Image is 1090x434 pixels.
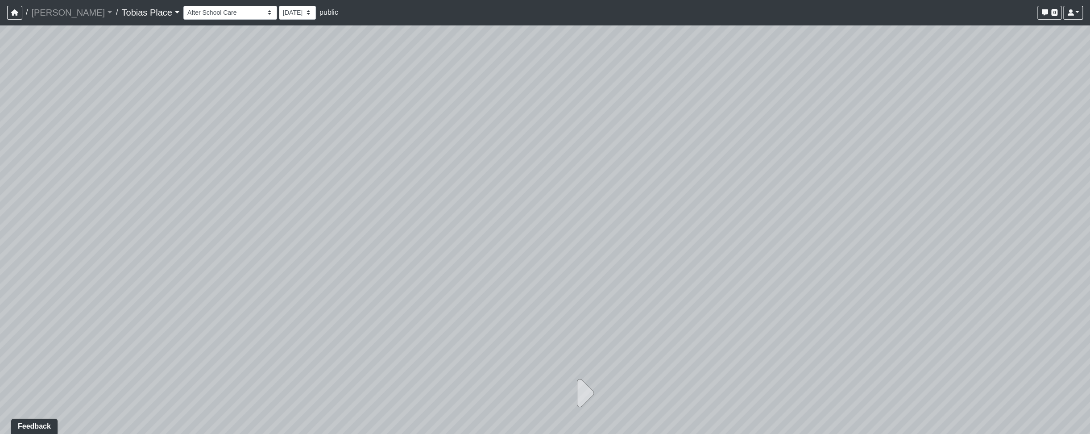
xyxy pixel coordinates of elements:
span: public [319,8,338,16]
span: 0 [1051,9,1057,16]
button: 0 [1037,6,1061,20]
a: Tobias Place [121,4,180,21]
a: [PERSON_NAME] [31,4,112,21]
iframe: Ybug feedback widget [7,416,59,434]
span: / [22,4,31,21]
span: / [112,4,121,21]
